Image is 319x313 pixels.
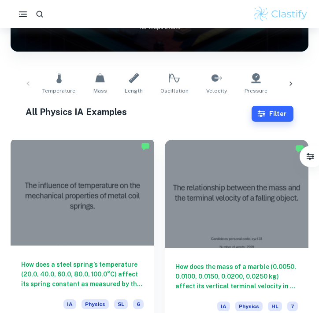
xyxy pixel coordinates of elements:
span: Oscillation [160,87,189,95]
span: IA [63,299,76,309]
span: 6 [133,299,144,309]
span: SL [114,299,128,309]
span: HL [268,302,282,311]
span: 7 [287,302,298,311]
img: Clastify logo [252,5,308,23]
span: Temperature [42,87,75,95]
span: Mass [93,87,107,95]
span: Physics [235,302,263,311]
span: Physics [82,299,109,309]
h6: How does the mass of a marble (0.0050, 0.0100, 0.0150, 0.0200, 0.0250 kg) affect its vertical ter... [175,262,298,291]
h6: How does a steel spring’s temperature (20.0, 40.0, 60.0, 80.0, 100.0°C) affect its spring constan... [21,260,144,289]
button: Filter [301,148,319,165]
h1: All Physics IA Examples [26,105,252,119]
span: Length [125,87,143,95]
span: Pressure [245,87,267,95]
img: Marked [295,144,304,153]
span: Velocity [206,87,227,95]
span: IA [217,302,230,311]
img: Marked [141,142,150,151]
button: Filter [252,106,293,122]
